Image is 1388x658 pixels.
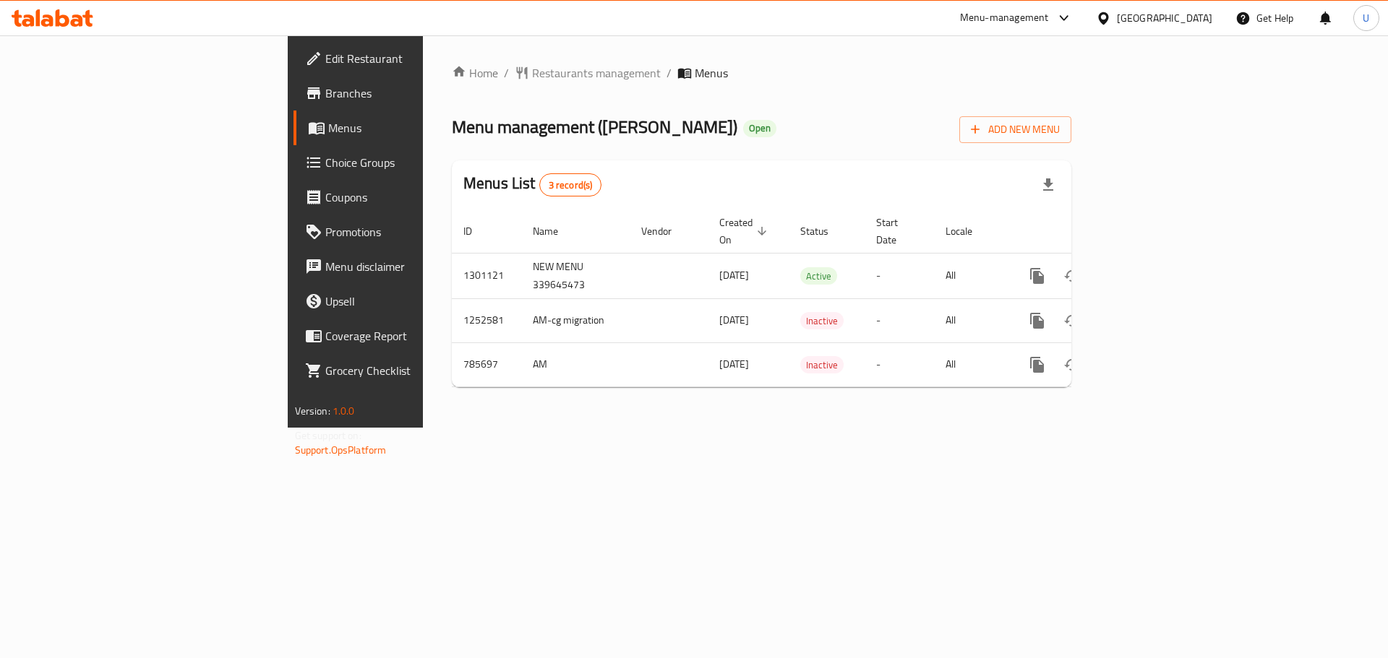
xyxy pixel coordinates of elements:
div: Active [800,267,837,285]
span: Menus [328,119,508,137]
span: 3 record(s) [540,178,601,192]
span: Coupons [325,189,508,206]
span: Branches [325,85,508,102]
a: Support.OpsPlatform [295,441,387,459]
span: [DATE] [719,355,749,373]
td: - [865,298,934,342]
span: Coverage Report [325,327,508,345]
a: Upsell [294,284,520,319]
div: Open [743,120,776,137]
li: / [667,64,672,82]
a: Branches [294,76,520,111]
span: [DATE] [719,311,749,329]
div: [GEOGRAPHIC_DATA] [1117,10,1212,26]
span: Menus [695,64,728,82]
button: Change Status [1055,259,1089,293]
td: All [934,253,1008,298]
span: Start Date [876,214,917,248]
button: Change Status [1055,347,1089,382]
span: Vendor [641,222,690,240]
span: ID [463,222,491,240]
td: - [865,342,934,386]
span: Created On [719,214,771,248]
td: All [934,298,1008,342]
button: Change Status [1055,303,1089,338]
button: more [1020,259,1055,293]
span: Edit Restaurant [325,50,508,67]
h2: Menus List [463,173,601,196]
a: Menus [294,111,520,145]
span: Open [743,122,776,134]
td: All [934,342,1008,386]
a: Grocery Checklist [294,353,520,388]
span: [DATE] [719,266,749,285]
a: Edit Restaurant [294,41,520,76]
span: U [1363,10,1369,26]
table: enhanced table [452,209,1170,387]
span: Menu disclaimer [325,258,508,275]
span: Add New Menu [971,121,1060,139]
a: Restaurants management [515,64,661,82]
td: NEW MENU 339645473 [521,253,630,298]
span: 1.0.0 [333,402,355,420]
button: more [1020,347,1055,382]
span: Upsell [325,293,508,310]
span: Get support on: [295,426,361,445]
span: Restaurants management [532,64,661,82]
td: AM [521,342,630,386]
div: Export file [1031,168,1066,202]
th: Actions [1008,209,1170,254]
span: Grocery Checklist [325,362,508,379]
span: Inactive [800,357,844,373]
a: Choice Groups [294,145,520,180]
td: - [865,253,934,298]
a: Promotions [294,215,520,249]
td: AM-cg migration [521,298,630,342]
span: Choice Groups [325,154,508,171]
a: Menu disclaimer [294,249,520,284]
span: Version: [295,402,330,420]
span: Menu management ( [PERSON_NAME] ) [452,111,737,143]
span: Active [800,268,837,285]
div: Menu-management [960,9,1049,27]
a: Coupons [294,180,520,215]
span: Locale [946,222,991,240]
span: Promotions [325,223,508,241]
span: Name [533,222,577,240]
nav: breadcrumb [452,64,1071,82]
div: Total records count [539,173,602,196]
button: more [1020,303,1055,338]
button: Add New Menu [959,116,1071,143]
span: Inactive [800,313,844,329]
a: Coverage Report [294,319,520,353]
div: Inactive [800,356,844,373]
span: Status [800,222,847,240]
div: Inactive [800,312,844,329]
